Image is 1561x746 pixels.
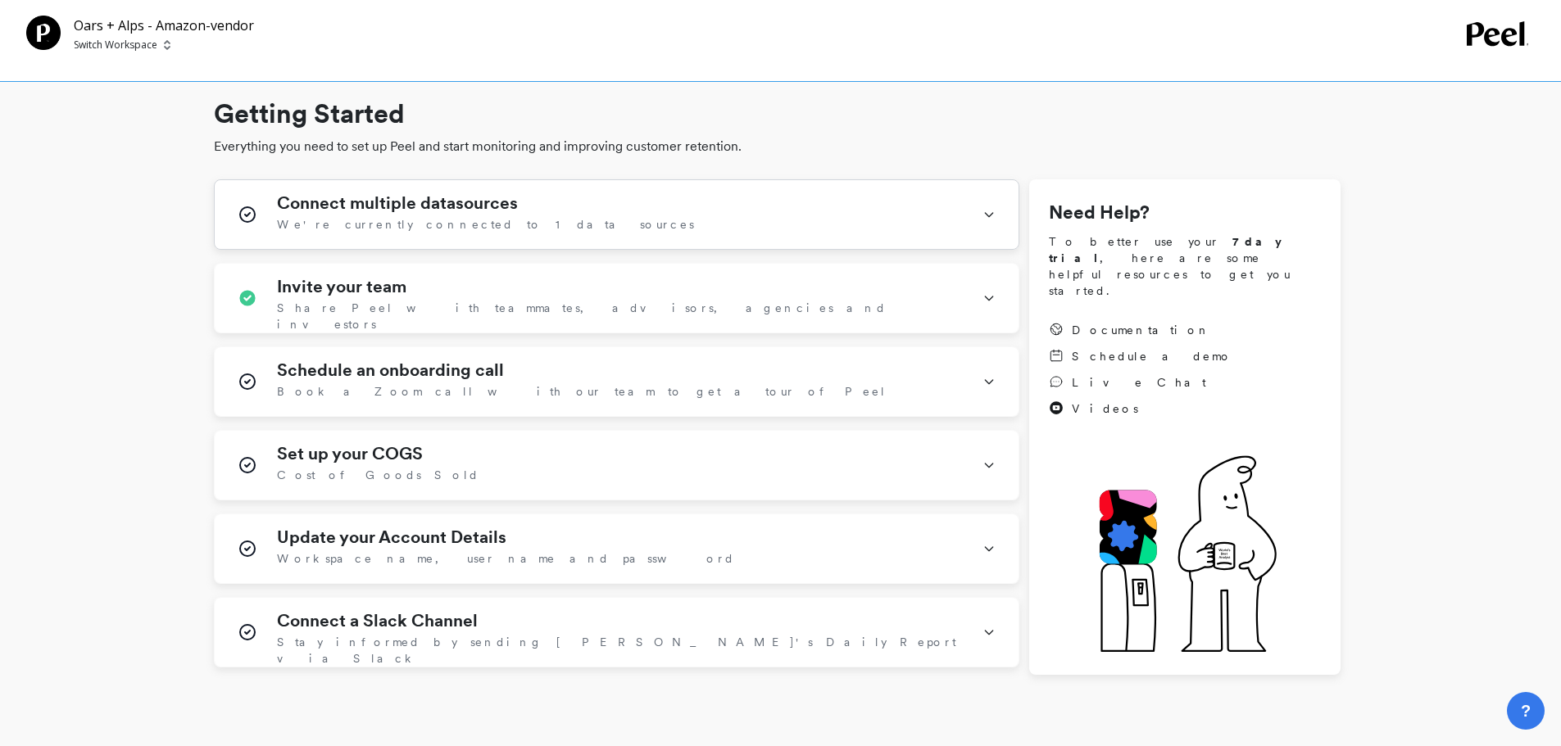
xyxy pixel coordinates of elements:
h1: Getting Started [214,94,1341,133]
p: Switch Workspace [74,38,157,52]
span: Share Peel with teammates, advisors, agencies and investors [277,300,963,332]
span: Schedule a demo [1072,348,1232,364]
span: We're currently connected to 1 data sources [277,216,694,233]
h1: Invite your team [277,277,406,296]
strong: 7 day trial [1049,235,1296,264]
a: Documentation [1049,322,1232,338]
span: Book a Zoom call with our team to get a tour of Peel [277,383,887,400]
span: Videos [1072,400,1138,417]
span: Documentation [1072,322,1211,338]
img: picker [164,38,170,52]
a: Videos [1049,400,1232,417]
a: Schedule a demo [1049,348,1232,364]
span: Everything you need to set up Peel and start monitoring and improving customer retention. [214,137,1341,156]
h1: Schedule an onboarding call [277,360,504,380]
h1: Set up your COGS [277,444,423,463]
p: Oars + Alps - Amazon-vendor [74,16,254,35]
h1: Connect a Slack Channel [277,611,478,631]
span: To better use your , here are some helpful resources to get you started. [1049,233,1321,299]
h1: Connect multiple datasources [277,193,518,213]
span: Stay informed by sending [PERSON_NAME]'s Daily Report via Slack [277,634,963,667]
span: Live Chat [1072,374,1206,391]
h1: Need Help? [1049,199,1321,227]
span: ? [1521,699,1531,722]
span: Cost of Goods Sold [277,467,479,483]
span: Workspace name, user name and password [277,550,735,567]
h1: Update your Account Details [277,527,506,547]
img: Team Profile [26,16,61,50]
button: ? [1507,692,1545,730]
